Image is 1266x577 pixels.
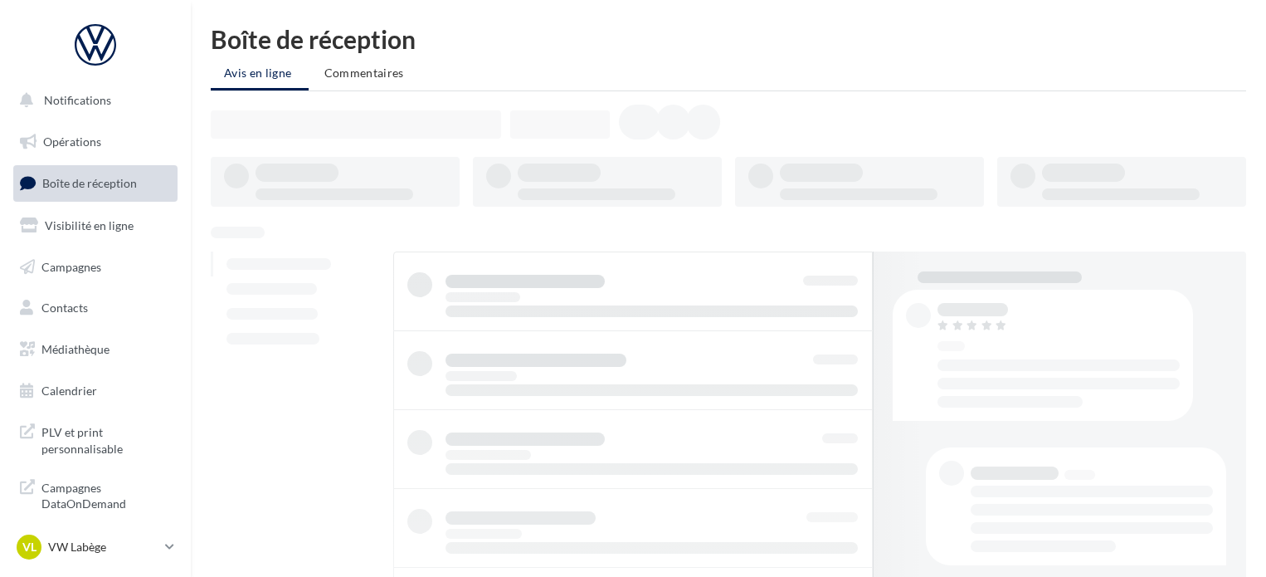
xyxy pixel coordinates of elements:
span: Campagnes [41,259,101,273]
span: Opérations [43,134,101,149]
a: VL VW Labège [13,531,178,563]
p: VW Labège [48,539,158,555]
span: Notifications [44,93,111,107]
span: VL [22,539,37,555]
span: Visibilité en ligne [45,218,134,232]
span: Contacts [41,301,88,315]
a: Campagnes [10,250,181,285]
a: Opérations [10,125,181,159]
span: Médiathèque [41,342,110,356]
a: Contacts [10,291,181,325]
button: Notifications [10,83,174,118]
a: Médiathèque [10,332,181,367]
span: Boîte de réception [42,176,137,190]
span: Calendrier [41,384,97,398]
a: Campagnes DataOnDemand [10,470,181,519]
div: Boîte de réception [211,27,1246,51]
a: Visibilité en ligne [10,208,181,243]
a: PLV et print personnalisable [10,414,181,463]
span: Commentaires [324,66,404,80]
span: Campagnes DataOnDemand [41,477,171,512]
a: Boîte de réception [10,165,181,201]
a: Calendrier [10,374,181,408]
span: PLV et print personnalisable [41,421,171,457]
